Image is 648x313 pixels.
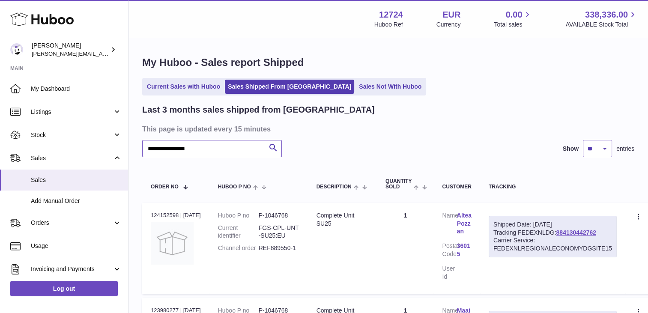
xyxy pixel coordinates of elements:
[356,80,424,94] a: Sales Not With Huboo
[494,21,532,29] span: Total sales
[218,244,259,252] dt: Channel order
[31,85,122,93] span: My Dashboard
[31,131,113,139] span: Stock
[31,154,113,162] span: Sales
[585,9,628,21] span: 338,336.00
[565,21,638,29] span: AVAILABLE Stock Total
[385,179,412,190] span: Quantity Sold
[563,145,579,153] label: Show
[10,281,118,296] a: Log out
[489,216,617,258] div: Tracking FEDEXNLDG:
[442,184,471,190] div: Customer
[493,221,612,229] div: Shipped Date: [DATE]
[556,229,596,236] a: 884130442762
[32,42,109,58] div: [PERSON_NAME]
[142,104,375,116] h2: Last 3 months sales shipped from [GEOGRAPHIC_DATA]
[142,56,634,69] h1: My Huboo - Sales report Shipped
[142,124,632,134] h3: This page is updated every 15 minutes
[317,184,352,190] span: Description
[151,222,194,265] img: no-photo.jpg
[31,265,113,273] span: Invoicing and Payments
[10,43,23,56] img: sebastian@ffern.co
[218,212,259,220] dt: Huboo P no
[377,203,433,294] td: 1
[317,212,368,228] div: Complete Unit SU25
[151,212,201,219] div: 124152598 | [DATE]
[225,80,354,94] a: Sales Shipped From [GEOGRAPHIC_DATA]
[494,9,532,29] a: 0.00 Total sales
[31,197,122,205] span: Add Manual Order
[506,9,523,21] span: 0.00
[565,9,638,29] a: 338,336.00 AVAILABLE Stock Total
[616,145,634,153] span: entries
[457,242,472,258] a: 36015
[218,184,251,190] span: Huboo P no
[144,80,223,94] a: Current Sales with Huboo
[151,184,179,190] span: Order No
[31,219,113,227] span: Orders
[259,244,299,252] dd: REF889550-1
[259,212,299,220] dd: P-1046768
[442,265,457,281] dt: User Id
[218,224,259,240] dt: Current identifier
[379,9,403,21] strong: 12724
[374,21,403,29] div: Huboo Ref
[442,9,460,21] strong: EUR
[31,176,122,184] span: Sales
[457,212,472,236] a: Altea Pozzan
[259,224,299,240] dd: FGS-CPL-UNT-SU25:EU
[493,236,612,253] div: Carrier Service: FEDEXNLREGIONALECONOMYDGSITE15
[442,242,457,260] dt: Postal Code
[436,21,461,29] div: Currency
[31,108,113,116] span: Listings
[31,242,122,250] span: Usage
[32,50,172,57] span: [PERSON_NAME][EMAIL_ADDRESS][DOMAIN_NAME]
[489,184,617,190] div: Tracking
[442,212,457,238] dt: Name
